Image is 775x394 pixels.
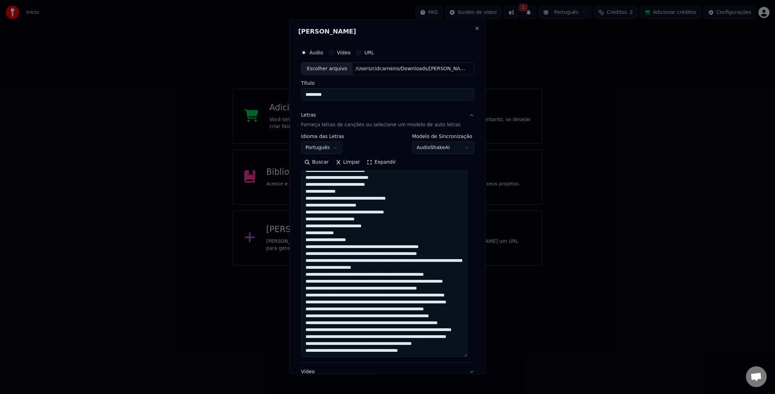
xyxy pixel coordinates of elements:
[412,134,474,139] label: Modelo de Sincronização
[332,157,363,168] button: Limpar
[301,112,316,119] div: Letras
[301,369,463,385] div: Vídeo
[301,63,353,75] div: Escolher arquivo
[301,134,474,363] div: LetrasForneça letras de canções ou selecione um modelo de auto letras
[301,81,474,86] label: Título
[309,50,323,55] label: Áudio
[301,134,344,139] label: Idioma das Letras
[337,50,350,55] label: Vídeo
[364,50,374,55] label: URL
[301,363,474,391] button: VídeoPersonalize o vídeo de [PERSON_NAME]: use imagem, vídeo ou cor
[301,107,474,134] button: LetrasForneça letras de canções ou selecione um modelo de auto letras
[301,157,332,168] button: Buscar
[363,157,399,168] button: Expandir
[298,28,477,35] h2: [PERSON_NAME]
[301,122,461,129] p: Forneça letras de canções ou selecione um modelo de auto letras
[353,65,470,72] div: /Users/cidcarneiro/Downloads/[PERSON_NAME] 25 (Remix).mp3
